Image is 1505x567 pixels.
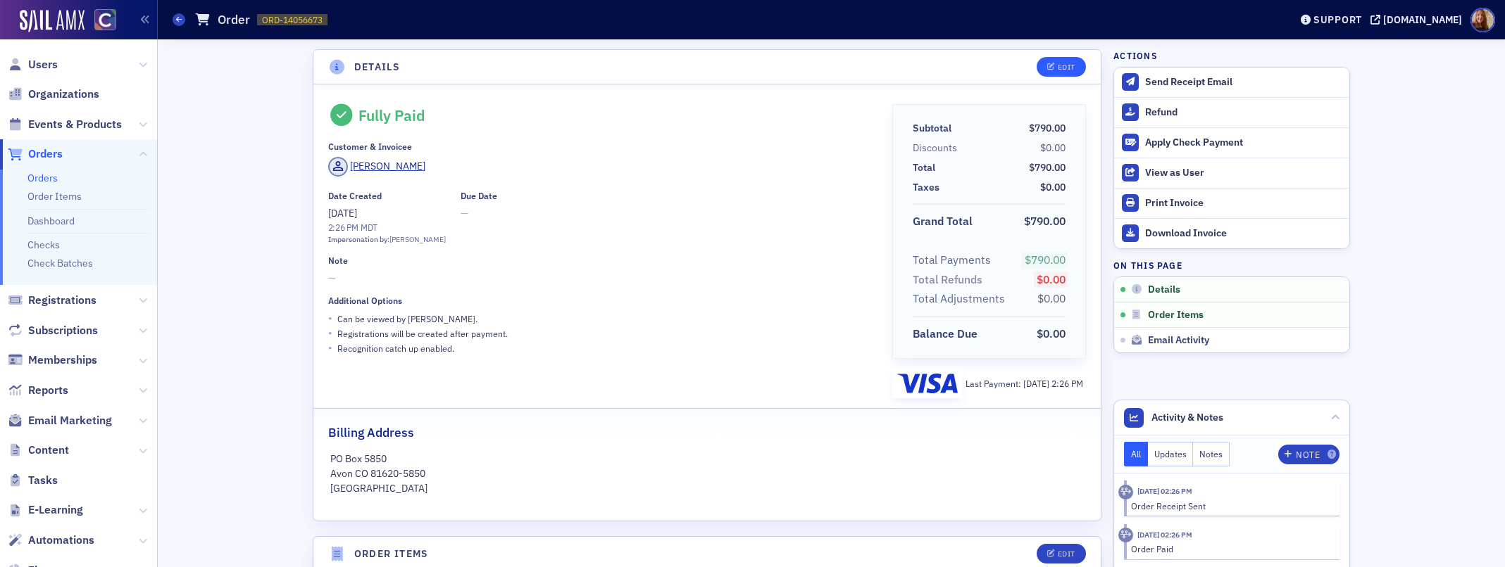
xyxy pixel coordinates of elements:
[27,172,58,184] a: Orders
[913,180,944,195] span: Taxes
[8,413,112,428] a: Email Marketing
[913,326,982,343] span: Balance Due
[1118,528,1133,542] div: Activity
[28,413,112,428] span: Email Marketing
[328,234,389,244] span: Impersonation by:
[354,547,429,561] h4: Order Items
[913,213,973,230] div: Grand Total
[1058,63,1075,71] div: Edit
[1114,218,1349,248] a: Download Invoice
[913,160,935,175] div: Total
[913,141,962,155] span: Discounts
[28,293,96,308] span: Registrations
[358,106,425,125] div: Fully Paid
[8,533,94,548] a: Automations
[28,502,83,518] span: E-Learning
[1040,141,1066,154] span: $0.00
[8,352,97,368] a: Memberships
[1124,442,1148,466] button: All
[913,272,987,288] span: Total Refunds
[1037,57,1085,77] button: Edit
[28,473,58,488] span: Tasks
[1148,334,1209,347] span: Email Activity
[28,146,63,162] span: Orders
[28,87,99,102] span: Organizations
[913,121,951,136] div: Subtotal
[328,141,412,152] div: Customer & Invoicee
[1145,76,1342,89] div: Send Receipt Email
[913,252,996,269] span: Total Payments
[461,191,497,201] div: Due Date
[1145,106,1342,119] div: Refund
[1137,486,1192,496] time: 9/25/2025 02:26 PM
[350,159,425,174] div: [PERSON_NAME]
[8,473,58,488] a: Tasks
[1193,442,1230,466] button: Notes
[20,10,85,32] img: SailAMX
[1148,283,1180,296] span: Details
[1025,253,1066,267] span: $790.00
[1131,542,1330,555] div: Order Paid
[1024,214,1066,228] span: $790.00
[328,423,414,442] h2: Billing Address
[1040,181,1066,193] span: $0.00
[913,291,1005,307] div: Total Adjustments
[913,326,978,343] div: Balance Due
[1051,378,1083,389] span: 2:26 PM
[1148,442,1194,466] button: Updates
[1313,13,1362,26] div: Support
[1145,167,1342,179] div: View as User
[1114,158,1349,188] button: View as User
[28,323,98,338] span: Subscriptions
[913,180,939,195] div: Taxes
[1114,127,1349,158] button: Apply Check Payment
[913,252,991,269] div: Total Payments
[913,121,956,136] span: Subtotal
[1118,485,1133,499] div: Activity
[1029,122,1066,134] span: $790.00
[328,271,873,286] span: —
[354,60,401,75] h4: Details
[337,327,508,340] p: Registrations will be created after payment.
[1113,259,1350,272] h4: On this page
[1148,309,1204,321] span: Order Items
[330,466,1083,481] p: Avon CO 81620-5850
[337,312,477,325] p: Can be viewed by [PERSON_NAME] .
[27,238,60,251] a: Checks
[1023,378,1051,389] span: [DATE]
[1029,161,1066,174] span: $790.00
[85,9,116,33] a: View Homepage
[1296,451,1320,459] div: Note
[1145,227,1342,240] div: Download Invoice
[328,255,348,266] div: Note
[28,352,97,368] span: Memberships
[8,57,58,72] a: Users
[27,215,75,227] a: Dashboard
[328,191,382,201] div: Date Created
[337,342,454,355] p: Recognition catch up enabled.
[1145,136,1342,149] div: Apply Check Payment
[1131,499,1330,512] div: Order Receipt Sent
[1037,291,1066,305] span: $0.00
[8,117,122,132] a: Events & Products
[328,207,357,219] span: [DATE]
[1145,197,1342,210] div: Print Invoice
[1383,13,1462,26] div: [DOMAIN_NAME]
[28,57,58,72] span: Users
[328,326,332,340] span: •
[358,222,378,233] span: MDT
[1037,544,1085,563] button: Edit
[94,9,116,31] img: SailAMX
[1037,272,1066,286] span: $0.00
[328,295,402,306] div: Additional Options
[328,311,332,326] span: •
[1470,8,1495,32] span: Profile
[328,340,332,355] span: •
[27,190,82,203] a: Order Items
[1114,188,1349,218] a: Print Invoice
[8,87,99,102] a: Organizations
[28,533,94,548] span: Automations
[8,146,63,162] a: Orders
[913,272,982,288] div: Total Refunds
